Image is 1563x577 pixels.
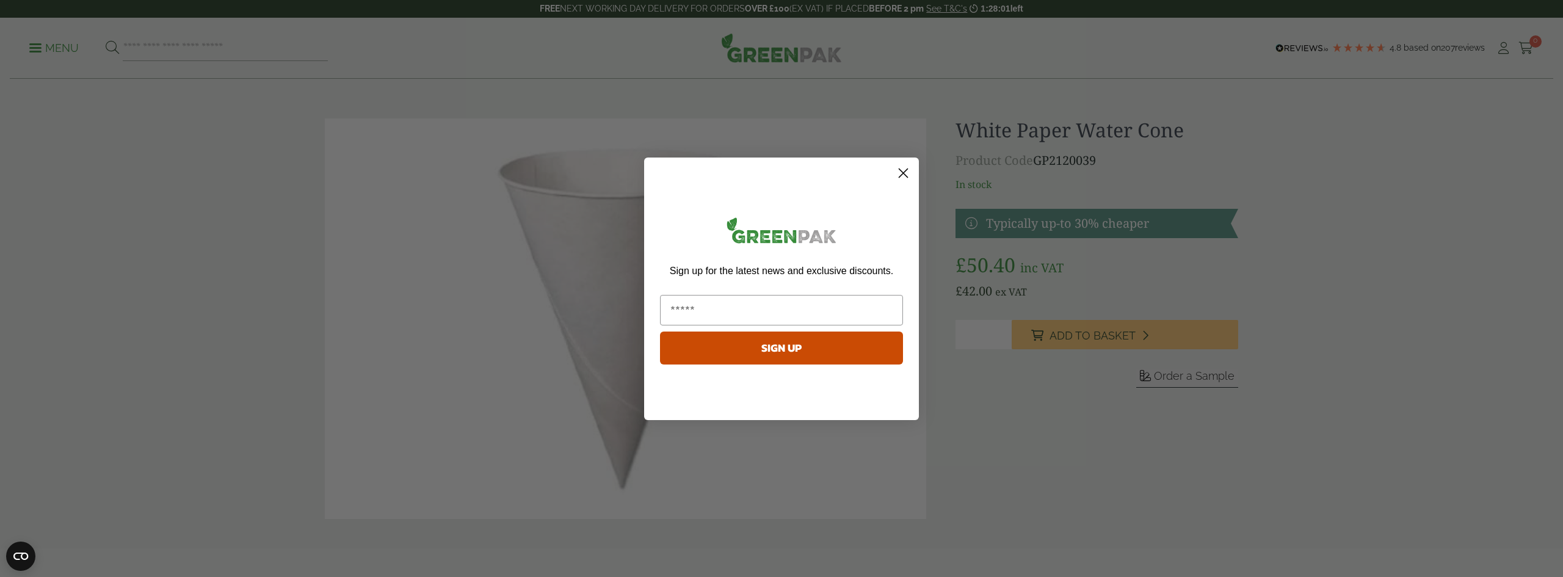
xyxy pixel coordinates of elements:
[893,162,914,184] button: Close dialog
[660,212,903,253] img: greenpak_logo
[660,295,903,325] input: Email
[660,332,903,365] button: SIGN UP
[6,542,35,571] button: Open CMP widget
[670,266,893,276] span: Sign up for the latest news and exclusive discounts.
